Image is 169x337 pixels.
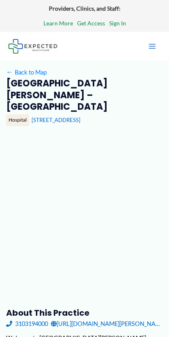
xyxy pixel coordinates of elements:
[109,18,126,29] a: Sign In
[6,78,157,113] h2: [GEOGRAPHIC_DATA][PERSON_NAME] – [GEOGRAPHIC_DATA]
[6,67,47,78] a: ←Back to Map
[6,308,163,318] h3: About this practice
[6,318,48,329] a: 3103194000
[6,68,14,76] span: ←
[49,5,121,12] strong: Providers, Clinics, and Staff:
[32,117,80,123] a: [STREET_ADDRESS]
[51,318,163,329] a: [URL][DOMAIN_NAME][PERSON_NAME]
[6,114,29,126] div: Hospital
[144,38,161,55] button: Main menu toggle
[77,18,105,29] a: Get Access
[8,39,57,53] img: Expected Healthcare Logo - side, dark font, small
[43,18,73,29] a: Learn More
